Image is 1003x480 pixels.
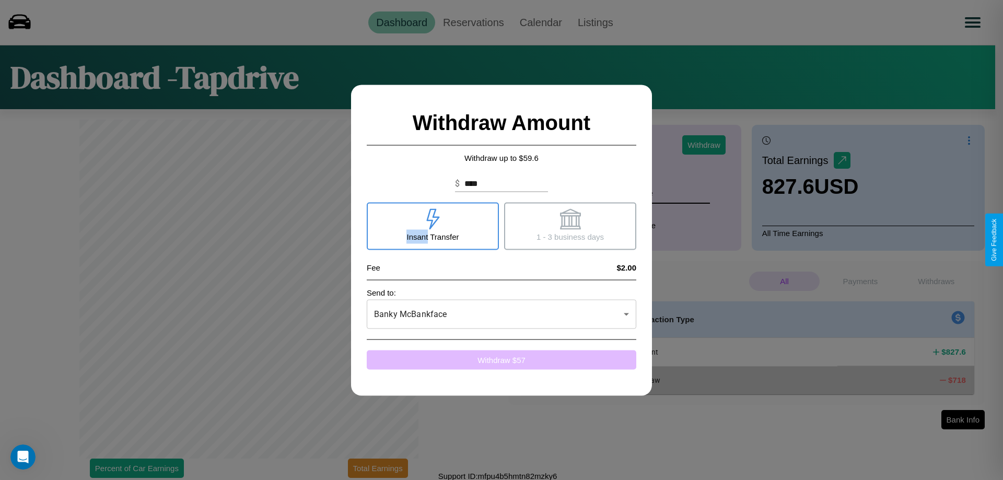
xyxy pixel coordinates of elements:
p: Withdraw up to $ 59.6 [367,150,636,165]
h4: $2.00 [616,263,636,272]
p: Fee [367,260,380,274]
button: Withdraw $57 [367,350,636,369]
iframe: Intercom live chat [10,444,36,470]
p: Insant Transfer [406,229,459,243]
p: 1 - 3 business days [537,229,604,243]
p: Send to: [367,285,636,299]
div: Give Feedback [990,219,998,261]
p: $ [455,177,460,190]
h2: Withdraw Amount [367,100,636,145]
div: Banky McBankface [367,299,636,329]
